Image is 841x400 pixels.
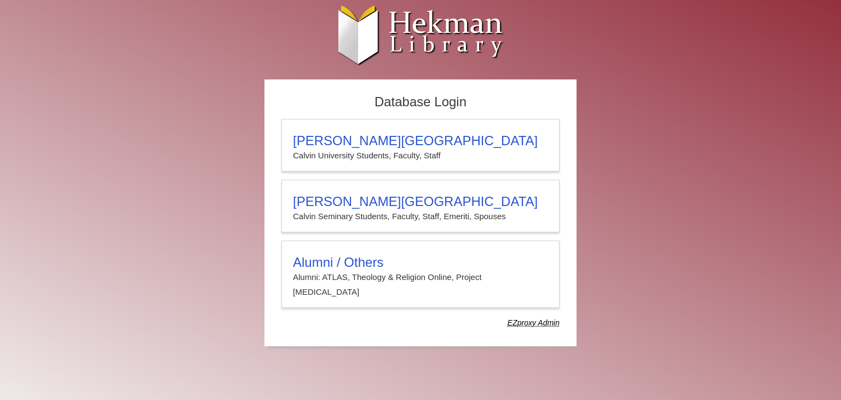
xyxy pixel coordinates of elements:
[293,270,548,299] p: Alumni: ATLAS, Theology & Religion Online, Project [MEDICAL_DATA]
[293,133,548,148] h3: [PERSON_NAME][GEOGRAPHIC_DATA]
[293,255,548,299] summary: Alumni / OthersAlumni: ATLAS, Theology & Religion Online, Project [MEDICAL_DATA]
[281,119,560,172] a: [PERSON_NAME][GEOGRAPHIC_DATA]Calvin University Students, Faculty, Staff
[293,255,548,270] h3: Alumni / Others
[508,318,560,327] dfn: Use Alumni login
[293,194,548,209] h3: [PERSON_NAME][GEOGRAPHIC_DATA]
[276,91,565,113] h2: Database Login
[293,148,548,163] p: Calvin University Students, Faculty, Staff
[281,180,560,232] a: [PERSON_NAME][GEOGRAPHIC_DATA]Calvin Seminary Students, Faculty, Staff, Emeriti, Spouses
[293,209,548,224] p: Calvin Seminary Students, Faculty, Staff, Emeriti, Spouses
